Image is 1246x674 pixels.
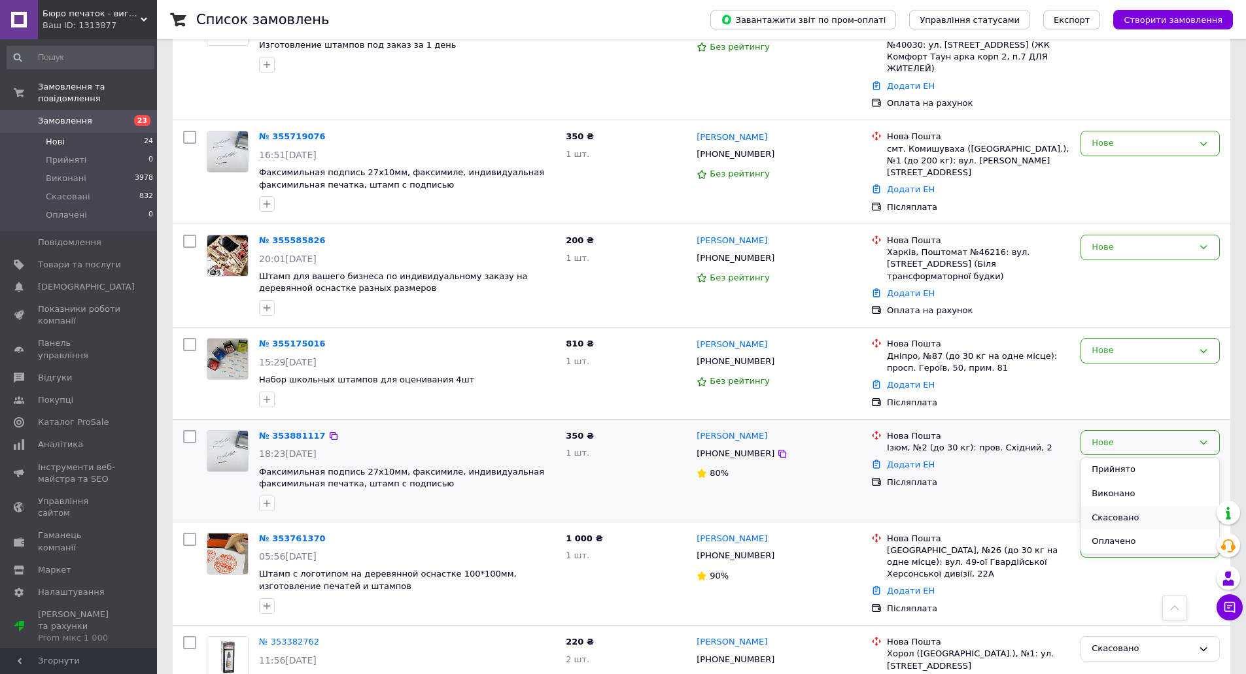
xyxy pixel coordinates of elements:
[1217,594,1243,620] button: Чат з покупцем
[887,397,1070,409] div: Післяплата
[566,431,594,441] span: 350 ₴
[694,250,777,267] div: [PHONE_NUMBER]
[259,40,456,50] span: Изготовление штампов под заказ за 1 день
[694,547,777,564] div: [PHONE_NUMBER]
[1092,344,1193,358] div: Нове
[259,167,544,190] a: Факсимильная подпись 27х10мм, факсимиле, индивидуальная факсимильная печатка, штамп с подписью
[46,191,90,203] span: Скасовані
[887,603,1070,615] div: Післяплата
[697,533,767,545] a: [PERSON_NAME]
[259,655,317,666] span: 11:56[DATE]
[566,131,594,141] span: 350 ₴
[207,131,249,173] a: Фото товару
[38,81,157,105] span: Замовлення та повідомлення
[1124,15,1222,25] span: Створити замовлення
[46,209,87,221] span: Оплачені
[1092,137,1193,150] div: Нове
[566,448,589,458] span: 1 шт.
[196,12,329,27] h1: Список замовлень
[135,173,153,184] span: 3978
[710,10,896,29] button: Завантажити звіт по пром-оплаті
[887,305,1070,316] div: Оплата на рахунок
[259,637,319,647] a: № 353382762
[887,97,1070,109] div: Оплата на рахунок
[38,303,121,327] span: Показники роботи компанії
[207,235,249,277] a: Фото товару
[207,339,248,379] img: Фото товару
[697,131,767,144] a: [PERSON_NAME]
[148,154,153,166] span: 0
[909,10,1030,29] button: Управління статусами
[887,288,935,298] a: Додати ЕН
[207,235,248,276] img: Фото товару
[710,571,729,581] span: 90%
[710,468,729,478] span: 80%
[259,271,527,294] span: Штамп для вашего бизнеса по индивидуальному заказу на деревянной оснастке разных размеров
[38,496,121,519] span: Управління сайтом
[1081,458,1219,482] li: Прийнято
[1113,10,1233,29] button: Створити замовлення
[139,191,153,203] span: 832
[566,550,589,560] span: 1 шт.
[259,235,326,245] a: № 355585826
[38,609,121,645] span: [PERSON_NAME] та рахунки
[207,533,248,574] img: Фото товару
[38,462,121,485] span: Інструменти веб-майстра та SEO
[887,460,935,469] a: Додати ЕН
[887,380,935,390] a: Додати ЕН
[697,430,767,443] a: [PERSON_NAME]
[887,184,935,194] a: Додати ЕН
[887,545,1070,581] div: [GEOGRAPHIC_DATA], №26 (до 30 кг на одне місце): вул. 49-ої Гвардійської Херсонської дивізії, 22А
[887,648,1070,671] div: Хорол ([GEOGRAPHIC_DATA].), №1: ул. [STREET_ADDRESS]
[887,143,1070,179] div: смт. Комишуваха ([GEOGRAPHIC_DATA].), №1 (до 200 кг): вул. [PERSON_NAME][STREET_ADDRESS]
[887,246,1070,282] div: Харків, Поштомат №46216: вул. [STREET_ADDRESS] (Біля трансформаторної будки)
[259,357,317,367] span: 15:29[DATE]
[46,136,65,148] span: Нові
[207,430,249,472] a: Фото товару
[566,253,589,263] span: 1 шт.
[207,338,249,380] a: Фото товару
[566,637,594,647] span: 220 ₴
[1081,482,1219,506] li: Виконано
[46,173,86,184] span: Виконані
[887,131,1070,143] div: Нова Пошта
[1043,10,1101,29] button: Експорт
[566,149,589,159] span: 1 шт.
[148,209,153,221] span: 0
[259,150,317,160] span: 16:51[DATE]
[566,533,602,543] span: 1 000 ₴
[259,569,517,591] a: Штамп с логотипом на деревянной оснастке 100*100мм, изготовление печатей и штампов
[38,564,71,576] span: Маркет
[920,15,1020,25] span: Управління статусами
[710,169,770,178] span: Без рейтингу
[566,654,589,664] span: 2 шт.
[38,337,121,361] span: Панель управління
[694,353,777,370] div: [PHONE_NUMBER]
[38,237,101,248] span: Повідомлення
[38,439,83,450] span: Аналітика
[207,431,248,471] img: Фото товару
[887,430,1070,442] div: Нова Пошта
[38,372,72,384] span: Відгуки
[259,448,317,459] span: 18:23[DATE]
[38,115,92,127] span: Замовлення
[7,46,154,69] input: Пошук
[887,442,1070,454] div: Ізюм, №2 (до 30 кг): пров. Східний, 2
[259,467,544,489] a: Факсимильная подпись 27х10мм, факсимиле, индивидуальная факсимильная печатка, штамп с подписью
[721,14,886,25] span: Завантажити звіт по пром-оплаті
[259,254,317,264] span: 20:01[DATE]
[566,356,589,366] span: 1 шт.
[259,339,326,348] a: № 355175016
[887,477,1070,488] div: Післяплата
[259,131,326,141] a: № 355719076
[38,281,135,293] span: [DEMOGRAPHIC_DATA]
[38,394,73,406] span: Покупці
[887,533,1070,545] div: Нова Пошта
[38,586,105,598] span: Налаштування
[887,81,935,91] a: Додати ЕН
[710,42,770,52] span: Без рейтингу
[1081,506,1219,530] li: Скасовано
[259,533,326,543] a: № 353761370
[887,235,1070,246] div: Нова Пошта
